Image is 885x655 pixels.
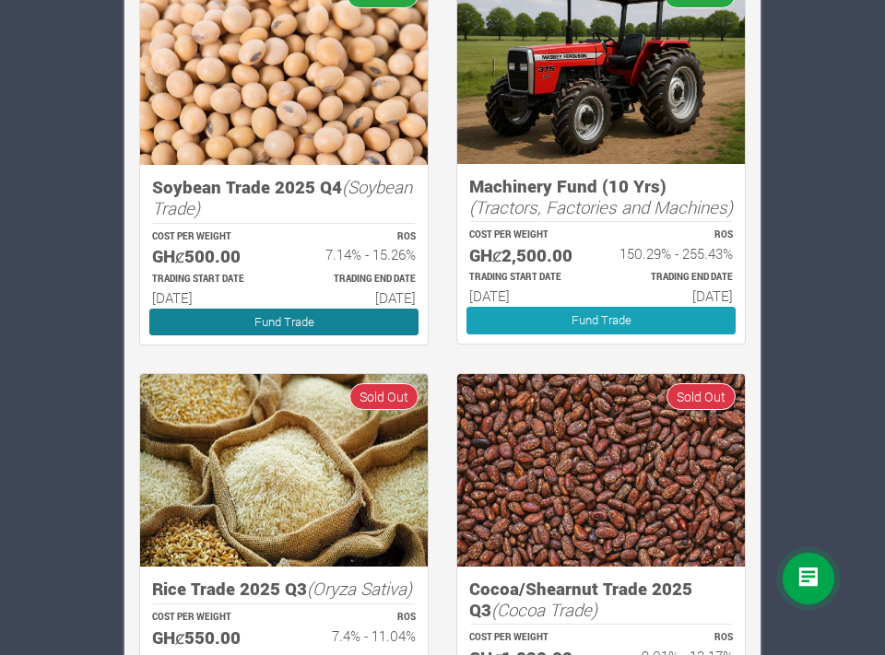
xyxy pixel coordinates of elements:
h6: 150.29% - 255.43% [618,245,733,262]
h5: Rice Trade 2025 Q3 [152,579,416,600]
p: Estimated Trading End Date [301,273,416,287]
h5: Cocoa/Shearnut Trade 2025 Q3 [469,579,733,620]
p: Estimated Trading Start Date [152,273,267,287]
h6: [DATE] [152,289,267,306]
p: Estimated Trading Start Date [469,271,584,285]
p: ROS [301,230,416,244]
h6: [DATE] [469,287,584,304]
i: (Soybean Trade) [152,175,412,219]
p: COST PER WEIGHT [152,611,267,625]
img: growforme image [457,374,745,567]
img: growforme image [140,374,428,567]
h5: GHȼ2,500.00 [469,245,584,266]
h6: [DATE] [618,287,733,304]
h5: Machinery Fund (10 Yrs) [469,176,733,217]
p: ROS [301,611,416,625]
i: (Cocoa Trade) [491,598,597,621]
p: Estimated Trading End Date [618,271,733,285]
h5: GHȼ500.00 [152,246,267,267]
span: Sold Out [349,383,419,410]
h6: 7.4% - 11.04% [301,627,416,644]
p: COST PER WEIGHT [469,228,584,242]
h5: Soybean Trade 2025 Q4 [152,177,416,218]
p: ROS [618,631,733,645]
span: Sold Out [667,383,736,410]
h6: [DATE] [301,289,416,306]
i: (Oryza Sativa) [307,577,412,600]
h5: GHȼ550.00 [152,627,267,649]
p: COST PER WEIGHT [469,631,584,645]
p: COST PER WEIGHT [152,230,267,244]
h6: 7.14% - 15.26% [301,246,416,263]
a: Fund Trade [149,309,419,335]
i: (Tractors, Factories and Machines) [469,195,733,218]
p: ROS [618,228,733,242]
a: Fund Trade [466,307,736,333]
